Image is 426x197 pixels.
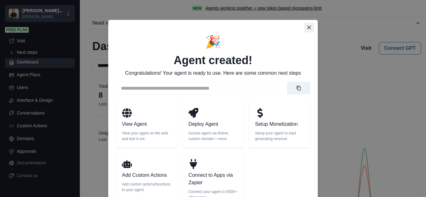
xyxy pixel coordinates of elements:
[122,130,171,142] p: View your agent on the web and test it out.
[122,181,171,193] p: Add custom actions/functions to your agent
[174,54,252,67] h2: Agent created!
[188,171,237,186] p: Connect to Apps via Zapier
[205,32,221,51] p: 🎉
[116,102,177,148] a: View AgentView your agent on the web and test it out.
[255,130,304,142] p: Setup your agent to start generating revenue
[188,120,237,128] p: Deploy Agent
[255,120,304,128] p: Setup Monetization
[304,22,314,32] button: Close
[125,69,301,77] p: Congratulations! Your agent is ready to use. Here are some common next steps
[122,120,171,128] p: View Agent
[122,171,171,179] p: Add Custom Actions
[293,82,305,94] button: Copy link
[188,130,237,142] p: Access agent via iframe, custom domain + more.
